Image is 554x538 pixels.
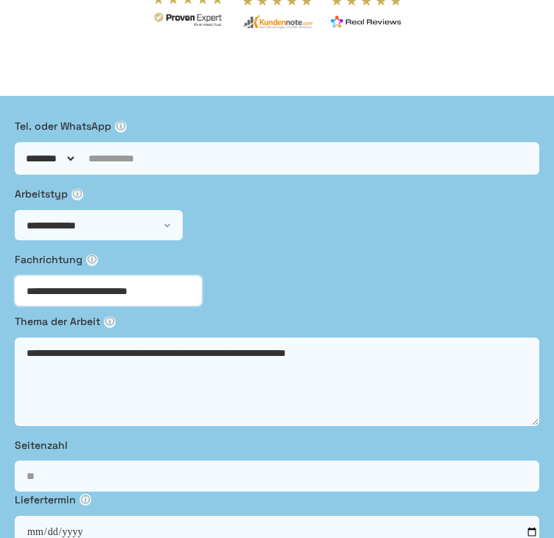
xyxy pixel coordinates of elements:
span: ⓘ [80,494,91,506]
label: Arbeitstyp [15,186,539,202]
label: Seitenzahl [15,437,539,453]
img: provenexpert [152,11,223,30]
span: ⓘ [104,316,116,328]
span: ⓘ [86,254,98,266]
span: ⓘ [71,189,83,200]
label: Thema der Arbeit [15,313,539,329]
label: Fachrichtung [15,251,539,268]
label: Liefertermin [15,492,539,508]
img: kundennote [242,14,312,29]
span: ⓘ [115,121,127,133]
img: realreviews [331,14,402,29]
label: Tel. oder WhatsApp [15,118,539,134]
